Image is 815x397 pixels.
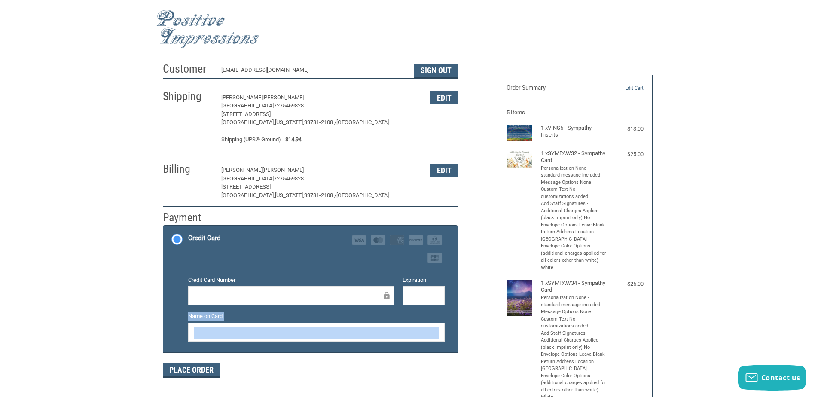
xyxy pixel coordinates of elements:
[274,102,304,109] span: 7275469828
[507,84,600,92] h3: Order Summary
[541,186,607,200] li: Custom Text No customizations added
[609,280,644,288] div: $25.00
[541,125,607,139] h4: 1 x VINS5 - Sympathy Inserts
[221,66,406,78] div: [EMAIL_ADDRESS][DOMAIN_NAME]
[275,192,304,198] span: [US_STATE],
[336,119,389,125] span: [GEOGRAPHIC_DATA]
[221,111,271,117] span: [STREET_ADDRESS]
[263,94,304,101] span: [PERSON_NAME]
[541,222,607,229] li: Envelope Options Leave Blank
[541,316,607,330] li: Custom Text No customizations added
[600,84,644,92] a: Edit Cart
[541,330,607,351] li: Add Staff Signatures - Additional Charges Applied (black imprint only) No
[221,192,275,198] span: [GEOGRAPHIC_DATA],
[541,351,607,358] li: Envelope Options Leave Blank
[221,119,275,125] span: [GEOGRAPHIC_DATA],
[274,175,304,182] span: 7275469828
[221,135,281,144] span: Shipping (UPS® Ground)
[541,294,607,308] li: Personalization None - standard message included
[156,10,259,48] img: Positive Impressions
[221,94,263,101] span: [PERSON_NAME]
[541,280,607,294] h4: 1 x SYMPAW34 - Sympathy Card
[414,64,458,78] button: Sign Out
[275,119,304,125] span: [US_STATE],
[738,365,806,391] button: Contact us
[403,276,445,284] label: Expiration
[609,150,644,159] div: $25.00
[541,243,607,271] li: Envelope Color Options (additional charges applied for all colors other than white) White
[188,276,394,284] label: Credit Card Number
[541,150,607,164] h4: 1 x SYMPAW32 - Sympathy Card
[188,312,445,321] label: Name on Card
[304,192,336,198] span: 33781-2108 /
[163,363,220,378] button: Place Order
[541,165,607,179] li: Personalization None - standard message included
[541,200,607,222] li: Add Staff Signatures - Additional Charges Applied (black imprint only) No
[281,135,302,144] span: $14.94
[609,125,644,133] div: $13.00
[430,91,458,104] button: Edit
[163,89,213,104] h2: Shipping
[541,229,607,243] li: Return Address Location [GEOGRAPHIC_DATA]
[188,231,220,245] div: Credit Card
[221,167,263,173] span: [PERSON_NAME]
[163,211,213,225] h2: Payment
[507,109,644,116] h3: 5 Items
[336,192,389,198] span: [GEOGRAPHIC_DATA]
[304,119,336,125] span: 33781-2108 /
[541,358,607,373] li: Return Address Location [GEOGRAPHIC_DATA]
[163,62,213,76] h2: Customer
[163,162,213,176] h2: Billing
[430,164,458,177] button: Edit
[761,373,800,382] span: Contact us
[541,308,607,316] li: Message Options None
[263,167,304,173] span: [PERSON_NAME]
[221,175,274,182] span: [GEOGRAPHIC_DATA]
[541,179,607,186] li: Message Options None
[221,102,274,109] span: [GEOGRAPHIC_DATA]
[221,183,271,190] span: [STREET_ADDRESS]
